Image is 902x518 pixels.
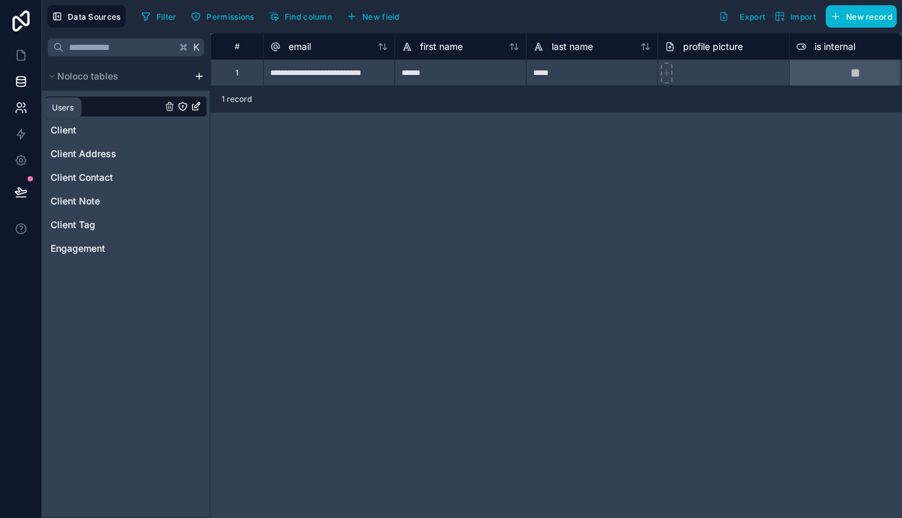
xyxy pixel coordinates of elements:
div: 1 [235,68,239,78]
span: first name [420,40,463,53]
button: Export [714,5,770,28]
a: New record [820,5,897,28]
button: New field [342,7,404,26]
span: Data Sources [68,12,121,22]
span: last name [552,40,593,53]
div: # [221,41,253,51]
span: Permissions [206,12,254,22]
span: New field [362,12,400,22]
span: Find column [285,12,332,22]
span: 1 record [222,94,252,105]
span: K [192,43,201,52]
span: New record [846,12,892,22]
span: Import [790,12,816,22]
div: Users [52,103,74,113]
button: Find column [264,7,337,26]
button: Permissions [186,7,258,26]
button: Import [770,5,820,28]
button: Data Sources [47,5,126,28]
span: email [289,40,311,53]
span: Export [740,12,765,22]
button: New record [826,5,897,28]
button: Filter [136,7,181,26]
a: Permissions [186,7,264,26]
span: profile picture [683,40,743,53]
span: Filter [156,12,177,22]
span: is internal [815,40,855,53]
